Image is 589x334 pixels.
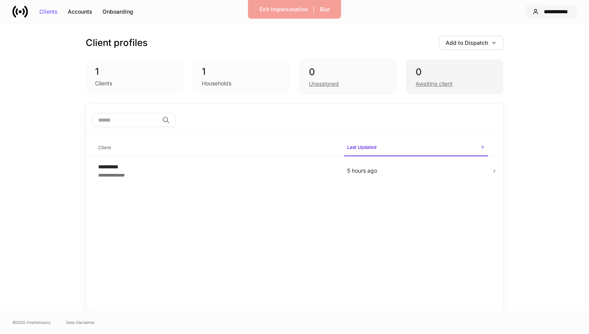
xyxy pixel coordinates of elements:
button: Onboarding [97,5,138,18]
button: Accounts [63,5,97,18]
button: Add to Dispatch [439,36,503,50]
div: Add to Dispatch [446,40,497,46]
span: © 2025 OneAdvisory [12,319,51,325]
div: 1 [95,65,174,78]
div: 0 [416,66,494,78]
div: 1 [202,65,280,78]
h6: Client [98,144,111,151]
h6: Last Updated [347,143,376,151]
a: Data Disclaimer [66,319,95,325]
div: Onboarding [102,9,133,14]
button: Clients [34,5,63,18]
div: Exit Impersonation [259,7,308,12]
p: 5 hours ago [347,167,485,175]
span: Last Updated [344,140,488,156]
div: Awaiting client [416,80,453,88]
span: Client [95,140,338,156]
button: Blur [315,3,335,16]
div: Unassigned [309,80,339,88]
div: Clients [95,80,112,87]
div: Blur [320,7,330,12]
div: 0Unassigned [299,59,397,94]
div: 0Awaiting client [406,59,503,94]
div: Clients [39,9,58,14]
div: Accounts [68,9,92,14]
div: 0 [309,66,387,78]
h3: Client profiles [86,37,148,49]
div: Households [202,80,231,87]
button: Exit Impersonation [254,3,313,16]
